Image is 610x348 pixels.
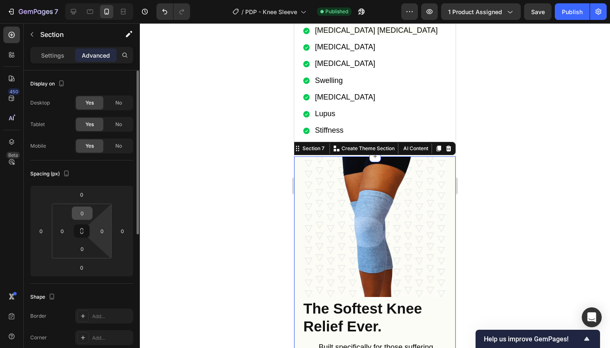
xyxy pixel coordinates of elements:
[92,313,131,320] div: Add...
[441,3,521,20] button: 1 product assigned
[96,225,108,237] input: 0px
[30,334,47,341] div: Corner
[41,51,64,60] p: Settings
[582,307,602,327] div: Open Intercom Messenger
[325,8,348,15] span: Published
[82,51,110,60] p: Advanced
[242,7,244,16] span: /
[6,152,20,158] div: Beta
[85,121,94,128] span: Yes
[30,292,57,303] div: Shape
[54,7,58,17] p: 7
[30,121,45,128] div: Tablet
[30,142,46,150] div: Mobile
[40,29,108,39] p: Section
[245,7,297,16] span: PDP - Knee Sleeve
[555,3,590,20] button: Publish
[73,188,90,201] input: 0
[484,335,582,343] span: Help us improve GemPages!
[115,142,122,150] span: No
[73,261,90,274] input: 0
[30,99,50,107] div: Desktop
[156,3,190,20] div: Undo/Redo
[92,334,131,342] div: Add...
[562,7,583,16] div: Publish
[74,243,90,255] input: 0px
[531,8,545,15] span: Save
[30,312,46,320] div: Border
[8,88,20,95] div: 450
[484,334,592,344] button: Show survey - Help us improve GemPages!
[115,99,122,107] span: No
[115,121,122,128] span: No
[85,99,94,107] span: Yes
[85,142,94,150] span: Yes
[524,3,551,20] button: Save
[448,7,502,16] span: 1 product assigned
[106,120,136,130] button: AI Content
[47,122,100,129] p: Create Theme Section
[74,207,90,219] input: 0px
[3,3,62,20] button: 7
[56,225,68,237] input: 0px
[30,168,71,180] div: Spacing (px)
[7,122,32,129] div: Section 7
[30,78,66,90] div: Display on
[116,225,129,237] input: 0
[294,23,456,348] iframe: Design area
[35,225,47,237] input: 0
